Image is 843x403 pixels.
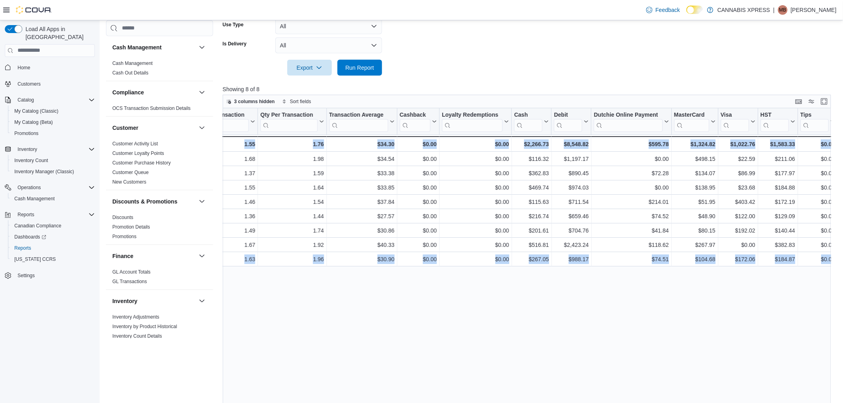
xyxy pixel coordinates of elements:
span: Home [14,63,95,72]
div: Customer [106,139,213,190]
span: Cash Out Details [112,69,149,76]
a: Inventory by Product Historical [112,323,177,329]
span: Inventory [14,145,95,154]
button: Sort fields [279,97,314,106]
button: Keyboard shortcuts [794,97,804,106]
div: $211.06 [761,154,795,164]
button: Visa [721,111,755,131]
p: [PERSON_NAME] [791,5,837,15]
div: $184.88 [761,183,795,192]
div: 1.59 [261,168,324,178]
div: $0.00 [594,154,669,164]
div: Tips [800,111,829,119]
div: 1.46 [187,197,256,207]
div: MasterCard [674,111,709,131]
div: $27.57 [329,211,394,221]
span: Inventory Manager (Classic) [14,168,74,175]
a: Inventory Count [11,156,51,165]
span: My Catalog (Classic) [11,106,95,116]
span: Customer Queue [112,169,149,175]
div: $0.00 [442,154,510,164]
div: $0.00 [800,183,835,192]
span: Run Report [345,64,374,72]
div: $0.00 [442,254,510,264]
a: Promotions [112,233,137,239]
button: Finance [197,251,207,260]
span: Catalog [14,95,95,105]
a: Promotions [11,129,42,138]
div: 1.68 [187,154,256,164]
div: $0.00 [442,183,510,192]
div: $33.38 [329,168,394,178]
h3: Customer [112,123,138,131]
div: $74.52 [594,211,669,221]
div: $0.00 [400,168,437,178]
div: $23.68 [721,183,755,192]
span: Inventory Manager (Classic) [11,167,95,176]
button: Canadian Compliance [8,220,98,231]
div: Cash [514,111,543,119]
div: 1.54 [261,197,324,207]
span: Customers [14,79,95,89]
div: $72.28 [594,168,669,178]
span: Washington CCRS [11,254,95,264]
button: MasterCard [674,111,716,131]
div: $172.19 [761,197,795,207]
button: Export [287,60,332,76]
span: GL Account Totals [112,268,151,275]
div: 1.63 [187,254,256,264]
p: Showing 8 of 8 [223,85,837,93]
button: Cash Management [8,193,98,204]
span: Home [18,65,30,71]
div: $34.54 [329,154,394,164]
a: Home [14,63,33,72]
span: Sort fields [290,98,311,105]
span: OCS Transaction Submission Details [112,105,191,111]
div: $516.81 [514,240,549,250]
button: Reports [8,243,98,254]
div: HST [761,111,789,119]
button: Discounts & Promotions [197,196,207,206]
div: Dutchie Online Payment [594,111,663,131]
div: $0.00 [400,226,437,235]
span: Promotions [14,130,39,137]
button: Home [2,62,98,73]
div: $0.00 [400,183,437,192]
div: 1.92 [261,240,324,250]
button: 3 columns hidden [223,97,278,106]
div: 1.36 [187,211,256,221]
span: Operations [18,184,41,191]
button: [US_STATE] CCRS [8,254,98,265]
a: Canadian Compliance [11,221,65,231]
label: Use Type [223,22,243,28]
div: HST [761,111,789,131]
a: Promotion Details [112,224,150,229]
div: $403.42 [721,197,755,207]
div: Visa [721,111,749,119]
div: $974.03 [554,183,589,192]
span: Inventory [18,146,37,153]
span: Canadian Compliance [14,223,61,229]
div: $0.00 [800,168,835,178]
span: Inventory Adjustments [112,313,159,320]
nav: Complex example [5,59,95,302]
div: $80.15 [674,226,716,235]
div: $51.95 [674,197,716,207]
button: Discounts & Promotions [112,197,196,205]
div: $890.45 [554,168,589,178]
div: $40.33 [329,240,394,250]
a: Reports [11,243,34,253]
span: Reports [11,243,95,253]
button: Inventory [14,145,40,154]
div: Debit [554,111,582,131]
span: Load All Apps in [GEOGRAPHIC_DATA] [22,25,95,41]
button: Compliance [197,87,207,97]
a: Dashboards [11,232,49,242]
label: Is Delivery [223,41,247,47]
div: $0.00 [721,240,755,250]
a: GL Account Totals [112,269,151,274]
span: Inventory Count [14,157,48,164]
a: Discounts [112,214,133,220]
